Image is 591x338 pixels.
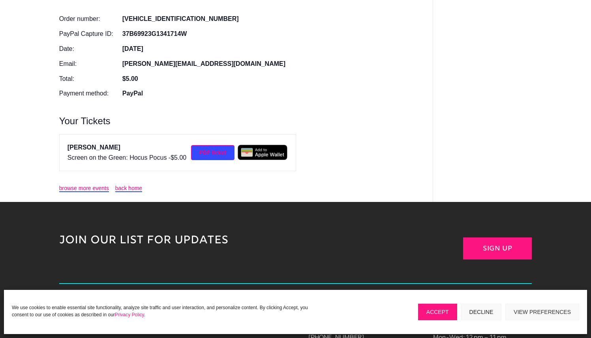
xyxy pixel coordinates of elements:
button: View preferences [505,304,579,320]
div: Order number: [59,14,122,24]
a: Sign Up [463,237,532,260]
div: PayPal [122,88,296,99]
div: [VEHICLE_IDENTIFICATION_NUMBER] [122,14,296,24]
div: Email: [59,59,122,69]
div: PayPal Capture ID: [59,29,122,39]
img: Add to Apple Wallet [238,145,288,161]
div: [PERSON_NAME] [68,142,188,153]
div: Payment method: [59,88,122,99]
h4: Your Tickets [59,114,296,128]
p: We use cookies to enable essential site functionality, analyze site traffic and user interaction,... [12,304,310,318]
p: JOIN OUR LIST FOR UPDATES [59,233,407,248]
a: Privacy Policy [115,312,144,317]
button: Decline [461,304,502,320]
div: Total: [59,74,122,84]
div: $5.00 [122,74,296,84]
a: PDF ticket [191,145,235,160]
a: browse more events [59,185,109,192]
button: Accept [418,304,457,320]
div: [DATE] [122,44,296,54]
span: $5.00 [171,154,186,161]
a: back home [115,185,142,192]
div: [PERSON_NAME][EMAIL_ADDRESS][DOMAIN_NAME] [122,59,296,69]
div: Screen on the Green: Hocus Pocus - [68,153,188,163]
div: 37B69923G1341714W [122,29,296,39]
div: Date: [59,44,122,54]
